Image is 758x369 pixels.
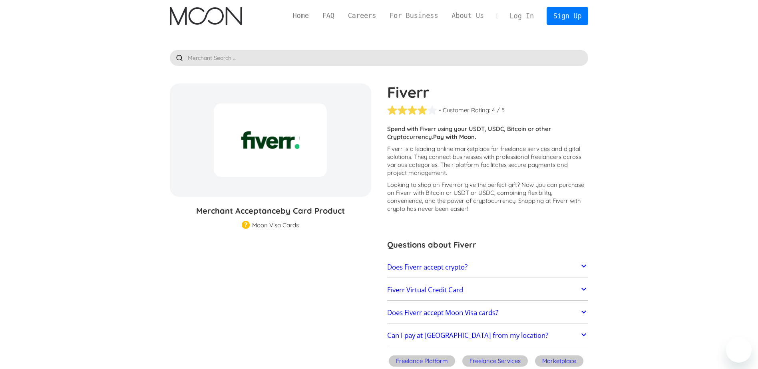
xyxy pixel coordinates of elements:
div: - Customer Rating: [439,106,490,114]
h3: Merchant Acceptance [170,205,371,217]
div: Freelance Services [470,357,521,365]
a: Fiverr Virtual Credit Card [387,282,589,298]
p: Spend with Fiverr using your USDT, USDC, Bitcoin or other Cryptocurrency. [387,125,589,141]
a: Home [286,11,316,21]
h1: Fiverr [387,83,589,101]
p: Looking to shop on Fiverr ? Now you can purchase on Fiverr with Bitcoin or USDT or USDC, combinin... [387,181,589,213]
h2: Does Fiverr accept Moon Visa cards? [387,309,498,317]
div: / 5 [497,106,505,114]
div: Freelance Platform [396,357,448,365]
a: Log In [503,7,541,25]
a: For Business [383,11,445,21]
div: Marketplace [542,357,576,365]
a: Does Fiverr accept Moon Visa cards? [387,304,589,321]
a: About Us [445,11,491,21]
a: Careers [341,11,383,21]
a: Sign Up [547,7,588,25]
input: Merchant Search ... [170,50,589,66]
h2: Does Fiverr accept crypto? [387,263,468,271]
strong: Pay with Moon. [433,133,476,141]
div: Moon Visa Cards [252,221,299,229]
a: Can I pay at [GEOGRAPHIC_DATA] from my location? [387,327,589,344]
a: Does Fiverr accept crypto? [387,259,589,276]
span: or give the perfect gift [457,181,517,188]
h3: Questions about Fiverr [387,239,589,251]
h2: Can I pay at [GEOGRAPHIC_DATA] from my location? [387,331,548,339]
span: by Card Product [281,206,345,216]
div: 4 [492,106,495,114]
p: Fiverr is a leading online marketplace for freelance services and digital solutions. They connect... [387,145,589,177]
img: Moon Logo [170,7,242,25]
a: FAQ [316,11,341,21]
iframe: Button to launch messaging window [726,337,752,363]
a: home [170,7,242,25]
h2: Fiverr Virtual Credit Card [387,286,463,294]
